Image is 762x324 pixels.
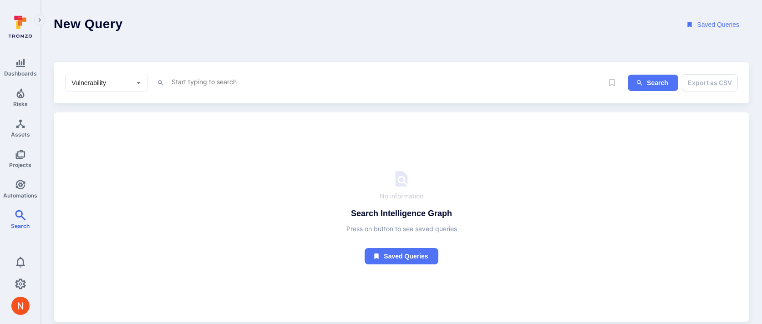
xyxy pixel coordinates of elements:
[54,16,123,33] h1: New Query
[682,74,738,91] button: Export as CSV
[9,162,31,168] span: Projects
[628,75,678,91] button: ig-search
[3,192,37,199] span: Automations
[13,101,28,107] span: Risks
[133,77,144,88] button: Open
[678,16,749,33] button: Saved Queries
[380,192,423,201] span: No information
[351,208,452,219] h4: Search Intelligence Graph
[4,70,37,77] span: Dashboards
[70,78,130,87] input: Select basic entity
[34,15,45,25] button: Expand navigation menu
[604,74,620,91] span: Save query
[365,248,438,265] button: Saved queries
[171,76,603,87] textarea: Intelligence Graph search area
[346,224,457,233] span: Press on button to see saved queries
[11,297,30,315] div: Neeren Patki
[11,297,30,315] img: ACg8ocIprwjrgDQnDsNSk9Ghn5p5-B8DpAKWoJ5Gi9syOE4K59tr4Q=s96-c
[365,233,438,265] a: Saved queries
[36,16,43,24] i: Expand navigation menu
[11,223,30,229] span: Search
[11,131,30,138] span: Assets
